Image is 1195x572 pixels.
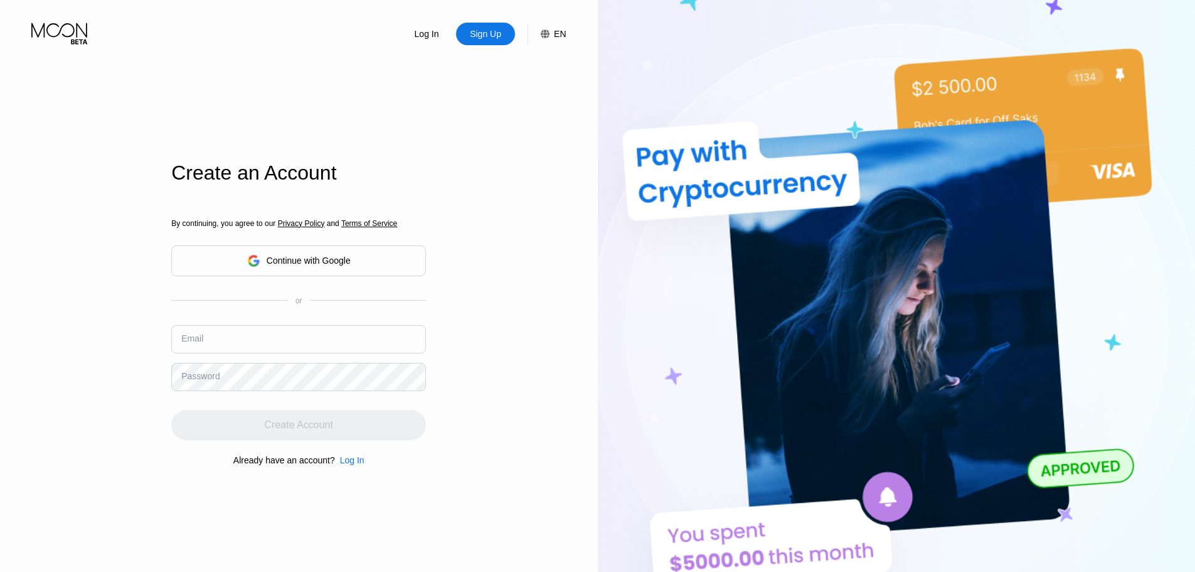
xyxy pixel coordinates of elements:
div: Continue with Google [267,256,351,266]
span: Privacy Policy [278,219,325,228]
div: Log In [335,455,364,465]
div: Create an Account [171,161,426,185]
div: Log In [340,455,364,465]
div: Log In [413,28,440,40]
span: Terms of Service [341,219,397,228]
div: EN [554,29,566,39]
div: Already have an account? [233,455,335,465]
div: or [295,296,302,305]
div: Sign Up [469,28,502,40]
div: Sign Up [456,23,515,45]
div: Continue with Google [171,246,426,276]
span: and [324,219,341,228]
div: Email [181,333,203,343]
div: By continuing, you agree to our [171,219,426,228]
div: Log In [397,23,456,45]
div: Password [181,371,220,381]
div: EN [528,23,566,45]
